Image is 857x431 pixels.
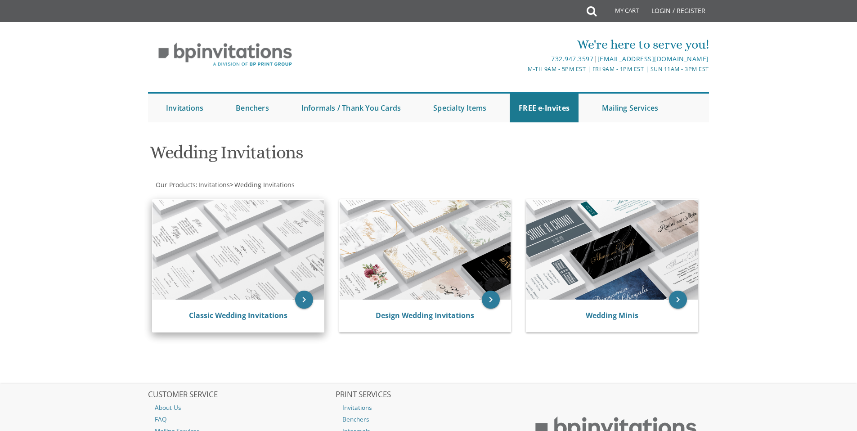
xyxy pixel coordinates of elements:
[593,94,667,122] a: Mailing Services
[150,143,517,169] h1: Wedding Invitations
[233,180,295,189] a: Wedding Invitations
[227,94,278,122] a: Benchers
[148,413,334,425] a: FAQ
[148,180,429,189] div: :
[336,402,522,413] a: Invitations
[189,310,287,320] a: Classic Wedding Invitations
[155,180,196,189] a: Our Products
[669,291,687,309] a: keyboard_arrow_right
[336,64,709,74] div: M-Th 9am - 5pm EST | Fri 9am - 1pm EST | Sun 11am - 3pm EST
[295,291,313,309] a: keyboard_arrow_right
[153,200,324,300] img: Classic Wedding Invitations
[230,180,295,189] span: >
[198,180,230,189] span: Invitations
[376,310,474,320] a: Design Wedding Invitations
[526,200,698,300] img: Wedding Minis
[336,413,522,425] a: Benchers
[586,310,638,320] a: Wedding Minis
[596,1,645,23] a: My Cart
[510,94,579,122] a: FREE e-Invites
[148,36,302,73] img: BP Invitation Loft
[340,200,511,300] img: Design Wedding Invitations
[148,391,334,400] h2: CUSTOMER SERVICE
[197,180,230,189] a: Invitations
[482,291,500,309] a: keyboard_arrow_right
[597,54,709,63] a: [EMAIL_ADDRESS][DOMAIN_NAME]
[148,402,334,413] a: About Us
[234,180,295,189] span: Wedding Invitations
[292,94,410,122] a: Informals / Thank You Cards
[424,94,495,122] a: Specialty Items
[157,94,212,122] a: Invitations
[336,54,709,64] div: |
[551,54,593,63] a: 732.947.3597
[336,391,522,400] h2: PRINT SERVICES
[336,36,709,54] div: We're here to serve you!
